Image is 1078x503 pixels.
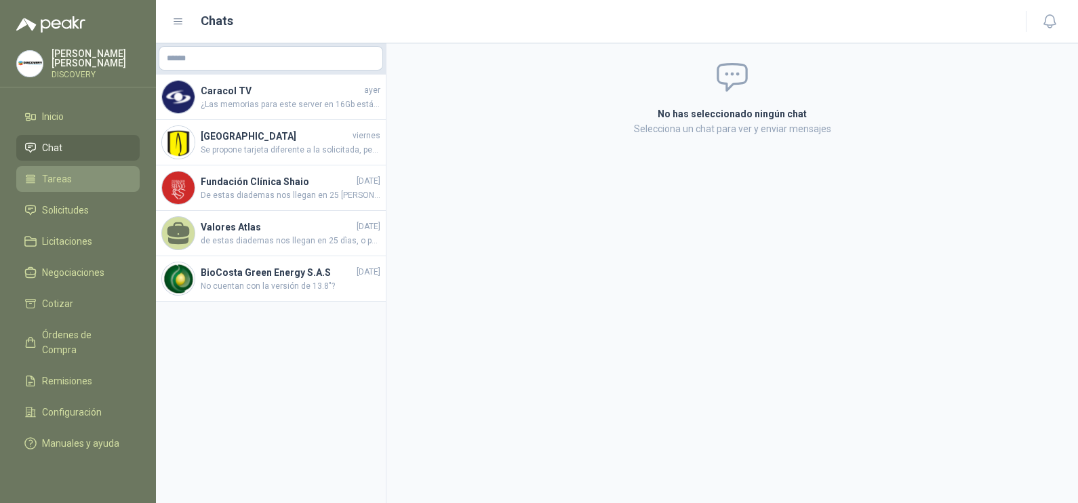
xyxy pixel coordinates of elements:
a: Remisiones [16,368,140,394]
a: Valores Atlas[DATE]de estas diademas nos llegan en 25 dìas, o para entrega inmediata tenemos esta... [156,211,386,256]
h4: Valores Atlas [201,220,354,235]
span: [DATE] [357,175,380,188]
span: viernes [353,129,380,142]
a: Cotizar [16,291,140,317]
span: Manuales y ayuda [42,436,119,451]
img: Logo peakr [16,16,85,33]
span: Licitaciones [42,234,92,249]
span: Inicio [42,109,64,124]
span: [DATE] [357,266,380,279]
h2: No has seleccionado ningún chat [496,106,969,121]
span: Solicitudes [42,203,89,218]
a: Negociaciones [16,260,140,285]
span: Negociaciones [42,265,104,280]
span: ¿Las memorias para este server en 16Gb están descontinuadas podemos ofrecer de 32GB, es posible? [201,98,380,111]
a: Manuales y ayuda [16,430,140,456]
a: Company LogoBioCosta Green Energy S.A.S[DATE]No cuentan con la versión de 13.8"? [156,256,386,302]
a: Company LogoCaracol TVayer¿Las memorias para este server en 16Gb están descontinuadas podemos ofr... [156,75,386,120]
p: Selecciona un chat para ver y enviar mensajes [496,121,969,136]
p: [PERSON_NAME] [PERSON_NAME] [52,49,140,68]
span: de estas diademas nos llegan en 25 dìas, o para entrega inmediata tenemos estas que son las que r... [201,235,380,247]
span: No cuentan con la versión de 13.8"? [201,280,380,293]
span: Órdenes de Compra [42,327,127,357]
a: Tareas [16,166,140,192]
h4: Caracol TV [201,83,361,98]
span: [DATE] [357,220,380,233]
a: Órdenes de Compra [16,322,140,363]
a: Chat [16,135,140,161]
a: Company Logo[GEOGRAPHIC_DATA]viernesSe propone tarjeta diferente a la solicitada, pero sería la m... [156,120,386,165]
img: Company Logo [162,81,195,113]
a: Inicio [16,104,140,129]
a: Configuración [16,399,140,425]
a: Company LogoFundación Clínica Shaio[DATE]De estas diademas nos llegan en 25 [PERSON_NAME], o para... [156,165,386,211]
h1: Chats [201,12,233,31]
span: Se propone tarjeta diferente a la solicitada, pero sería la más similar que podemos ofrecer [201,144,380,157]
span: Configuración [42,405,102,420]
span: Cotizar [42,296,73,311]
img: Company Logo [17,51,43,77]
h4: [GEOGRAPHIC_DATA] [201,129,350,144]
p: DISCOVERY [52,71,140,79]
h4: BioCosta Green Energy S.A.S [201,265,354,280]
span: Tareas [42,172,72,186]
img: Company Logo [162,262,195,295]
span: ayer [364,84,380,97]
span: Remisiones [42,374,92,388]
span: Chat [42,140,62,155]
span: De estas diademas nos llegan en 25 [PERSON_NAME], o para entrega inmediata tenemos estas que son ... [201,189,380,202]
a: Licitaciones [16,228,140,254]
h4: Fundación Clínica Shaio [201,174,354,189]
img: Company Logo [162,172,195,204]
img: Company Logo [162,126,195,159]
a: Solicitudes [16,197,140,223]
